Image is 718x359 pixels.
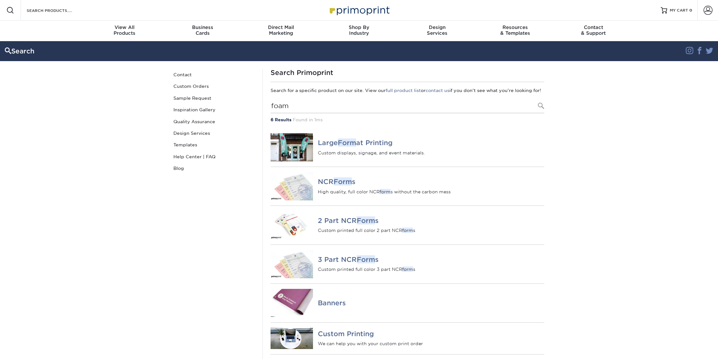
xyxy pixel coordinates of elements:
p: Custom printed full color 3 part NCR s [318,266,544,272]
h4: Custom Printing [318,330,544,337]
a: NCR Forms NCRForms High quality, full color NCRforms without the carbon mess [271,167,544,206]
em: Form [334,178,352,186]
a: View AllProducts [86,21,164,41]
div: & Support [554,24,632,36]
a: Shop ByIndustry [320,21,398,41]
div: & Templates [476,24,554,36]
p: High quality, full color NCR s without the carbon mess [318,188,544,195]
h4: Banners [318,299,544,307]
span: Resources [476,24,554,30]
a: full product list [386,88,421,93]
a: Help Center | FAQ [171,151,258,162]
span: Shop By [320,24,398,30]
a: Custom Orders [171,80,258,92]
span: Design [398,24,476,30]
strong: 6 Results [271,117,291,122]
input: SEARCH PRODUCTS..... [26,6,89,14]
em: Form [357,216,375,225]
a: Templates [171,139,258,151]
a: Resources& Templates [476,21,554,41]
div: Industry [320,24,398,36]
em: form [402,228,413,233]
a: Banners Banners [271,284,544,322]
a: DesignServices [398,21,476,41]
img: Large Format Printing [271,133,313,161]
em: Form [338,139,356,147]
img: Primoprint [327,3,391,17]
div: Cards [164,24,242,36]
img: Custom Printing [271,328,313,349]
p: Custom printed full color 2 part NCR s [318,227,544,234]
p: Search for a specific product on our site. View our or if you don't see what you're looking for! [271,87,544,94]
a: Sample Request [171,92,258,104]
p: Custom displays, signage, and event materials. [318,149,544,156]
p: We can help you with your custom print order [318,340,544,347]
span: 0 [689,8,692,13]
div: Marketing [242,24,320,36]
span: Business [164,24,242,30]
a: Quality Assurance [171,116,258,127]
a: Inspiration Gallery [171,104,258,115]
h1: Search Primoprint [271,69,544,77]
h4: NCR s [318,178,544,186]
h4: Large at Printing [318,139,544,147]
img: Banners [271,289,313,317]
a: Direct MailMarketing [242,21,320,41]
em: form [402,267,413,272]
a: Contact [171,69,258,80]
a: Custom Printing Custom Printing We can help you with your custom print order [271,323,544,354]
span: Found in 1ms [293,117,323,122]
span: View All [86,24,164,30]
em: form [380,189,391,194]
a: Design Services [171,127,258,139]
a: BusinessCards [164,21,242,41]
a: 2 Part NCR Forms 2 Part NCRForms Custom printed full color 2 part NCRforms [271,206,544,244]
span: MY CART [670,8,688,13]
a: Contact& Support [554,21,632,41]
img: 2 Part NCR Forms [271,211,313,239]
a: Large Format Printing LargeFormat Printing Custom displays, signage, and event materials. [271,128,544,167]
em: Form [357,255,375,263]
div: Products [86,24,164,36]
a: contact us [426,88,449,93]
h4: 2 Part NCR s [318,217,544,225]
div: Services [398,24,476,36]
img: 3 Part NCR Forms [271,250,313,278]
input: Search Products... [271,99,544,114]
span: Direct Mail [242,24,320,30]
a: 3 Part NCR Forms 3 Part NCRForms Custom printed full color 3 part NCRforms [271,245,544,283]
img: NCR Forms [271,172,313,200]
h4: 3 Part NCR s [318,255,544,263]
span: Contact [554,24,632,30]
a: Blog [171,162,258,174]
